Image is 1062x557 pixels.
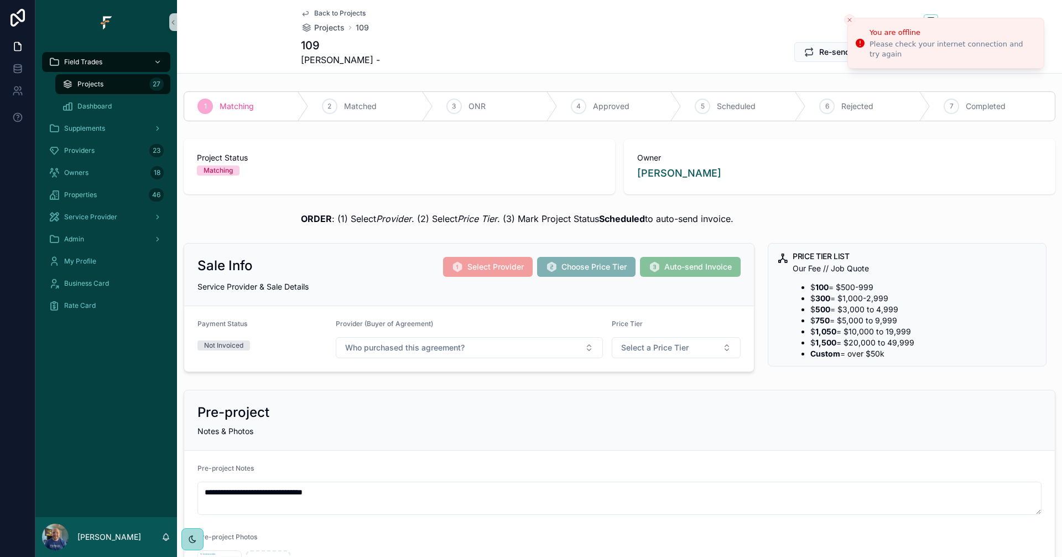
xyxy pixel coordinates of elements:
span: My Profile [64,257,96,266]
span: Service Provider & Sale Details [197,282,309,291]
a: Dashboard [55,96,170,116]
em: Provider [376,213,412,224]
a: Back to Projects [301,9,366,18]
span: 4 [576,102,581,111]
a: Providers23 [42,141,170,161]
span: 3 [452,102,456,111]
p: [PERSON_NAME] [77,532,141,543]
div: Our Fee // Job Quote - $**100** = $500-999 - $**300** = $1,000-2,999 - $**500** = $3,000 to 4,999... [793,262,1037,359]
a: Field Trades [42,52,170,72]
span: Who purchased this agreement? [345,342,465,353]
div: You are offline [870,27,1035,38]
strong: 100 [815,282,829,292]
li: $ = $5,000 to 9,999 [810,315,1037,326]
span: Matched [344,101,377,112]
span: Pre-project Notes [197,464,254,472]
li: $ = $3,000 to 4,999 [810,304,1037,315]
button: Select Button [336,337,603,358]
span: : (1) Select . (2) Select . (3) Mark Project Status to auto-send invoice. [301,213,733,224]
p: Our Fee // Job Quote [793,262,1037,275]
span: Back to Projects [314,9,366,18]
a: Admin [42,229,170,249]
span: Pre-project Photos [197,533,257,541]
a: Rate Card [42,296,170,316]
h2: Pre-project [197,404,269,421]
span: Supplements [64,124,105,133]
span: Rejected [841,101,873,112]
a: Supplements [42,118,170,138]
span: Business Card [64,279,109,288]
span: Owner [637,152,1042,163]
span: Properties [64,190,97,199]
button: Re-send Invoice [794,42,888,62]
h2: Sale Info [197,257,253,275]
em: Price Tier [457,213,497,224]
a: Properties46 [42,185,170,205]
span: Approved [593,101,629,112]
span: Dashboard [77,102,112,111]
div: 23 [149,144,164,157]
span: Select a Price Tier [621,342,689,353]
a: Business Card [42,274,170,293]
span: Admin [64,235,84,244]
span: Re-send Invoice [819,47,879,58]
div: 27 [149,78,164,91]
strong: 750 [815,316,830,325]
div: 18 [150,166,164,179]
li: $ = $10,000 to 19,999 [810,326,1037,337]
li: $ = $500-999 [810,282,1037,293]
span: Projects [77,80,103,89]
a: Projects27 [55,74,170,94]
span: Provider (Buyer of Agreement) [336,319,433,328]
strong: Scheduled [599,213,645,224]
span: Rate Card [64,301,96,310]
div: 46 [149,188,164,202]
strong: 300 [815,293,830,303]
span: Price Tier [612,319,643,328]
span: 7 [950,102,954,111]
a: [PERSON_NAME] [637,166,721,181]
span: Completed [966,101,1006,112]
img: App logo [97,13,115,31]
span: ONR [468,101,486,112]
span: 1 [204,102,207,111]
a: Owners18 [42,163,170,183]
span: Project Status [197,152,602,163]
span: 5 [701,102,705,111]
li: = over $50k [810,348,1037,359]
button: Close toast [844,14,855,25]
a: My Profile [42,251,170,271]
strong: 1,050 [815,327,836,336]
a: Projects [301,22,345,33]
span: Service Provider [64,213,117,221]
div: Not Invoiced [204,341,243,350]
div: Please check your internet connection and try again [870,39,1035,59]
span: Field Trades [64,58,102,66]
span: Projects [314,22,345,33]
h5: PRICE TIER LIST [793,252,1037,260]
strong: Custom [810,349,840,358]
a: 109 [356,22,369,33]
span: Notes & Photos [197,426,253,436]
span: 6 [825,102,829,111]
span: Scheduled [717,101,756,112]
span: Payment Status [197,319,247,328]
span: [PERSON_NAME] - [301,53,380,66]
strong: 500 [815,305,830,314]
h1: 109 [301,38,380,53]
span: 2 [327,102,331,111]
li: $ = $20,000 to 49,999 [810,337,1037,348]
strong: 1,500 [815,338,836,347]
div: Matching [204,166,233,176]
a: Service Provider [42,207,170,227]
span: Matching [220,101,254,112]
div: scrollable content [35,44,177,330]
li: $ = $1,000-2,999 [810,293,1037,304]
strong: ORDER [301,213,332,224]
button: Select Button [612,337,741,358]
span: Owners [64,168,88,177]
span: Providers [64,146,95,155]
